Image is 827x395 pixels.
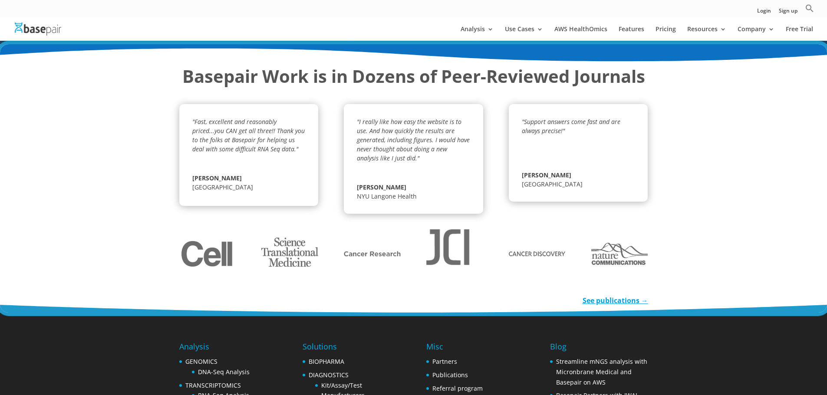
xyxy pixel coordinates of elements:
a: Company [738,26,774,41]
h4: Analysis [179,341,270,356]
a: BIOPHARMA [309,357,344,366]
a: Login [757,8,771,17]
h4: Misc [426,341,483,356]
h4: Solutions [303,341,400,356]
em: "Support answers come fast and are always precise!" [522,118,620,135]
a: Streamline mNGS analysis with Micronbrane Medical and Basepair on AWS [556,357,647,386]
a: Analysis [461,26,494,41]
span: [PERSON_NAME] [522,170,635,180]
a: Search Icon Link [805,4,814,17]
img: Basepair [15,23,61,35]
a: DIAGNOSTICS [309,371,349,379]
a: Pricing [656,26,676,41]
h4: Blog [550,341,648,356]
span: [PERSON_NAME] [192,173,305,183]
span: [GEOGRAPHIC_DATA] [192,183,253,191]
span: [GEOGRAPHIC_DATA] [522,180,583,188]
a: DNA-Seq Analysis [198,368,250,376]
a: Resources [687,26,726,41]
a: Referral program [432,384,483,392]
svg: Search [805,4,814,13]
strong: Basepair Work is in Dozens of Peer-Reviewed Journals [182,64,645,88]
a: See publications → [583,296,648,305]
iframe: Drift Widget Chat Controller [660,333,817,385]
a: AWS HealthOmics [554,26,607,41]
a: Use Cases [505,26,543,41]
span: NYU Langone Health [357,192,417,200]
a: TRANSCRIPTOMICS [185,381,241,389]
em: "Fast, excellent and reasonably priced...you CAN get all three!! Thank you to the folks at Basepa... [192,118,305,153]
a: Publications [432,371,468,379]
em: "I really like how easy the website is to use. And how quickly the results are generated, includi... [357,118,470,162]
a: Free Trial [786,26,813,41]
a: Partners [432,357,457,366]
a: Sign up [779,8,797,17]
span: [PERSON_NAME] [357,183,470,192]
a: Features [619,26,644,41]
a: GENOMICS [185,357,217,366]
